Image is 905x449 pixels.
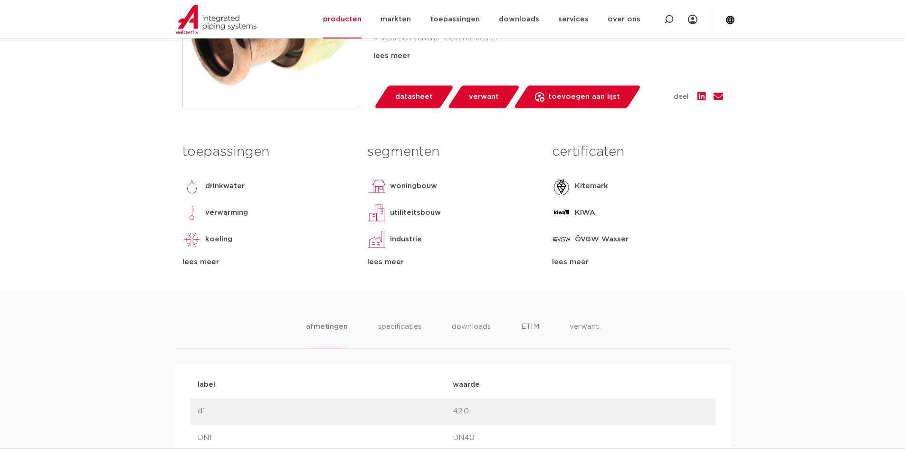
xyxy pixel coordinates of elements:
[521,321,539,348] li: ETIM
[198,379,453,391] p: label
[381,46,723,61] li: Leak Before Pressed-functie
[575,207,595,219] p: KIWA
[390,234,422,245] p: industrie
[469,89,499,105] span: verwant
[390,181,437,192] p: woningbouw
[453,406,708,417] p: 42,0
[205,181,245,192] p: drinkwater
[367,143,538,162] h3: segmenten
[570,321,599,348] li: verwant
[367,230,386,249] img: industrie
[395,89,433,105] span: datasheet
[367,177,386,196] img: woningbouw
[548,89,620,105] span: toevoegen aan lijst
[306,321,347,348] li: afmetingen
[367,257,538,268] div: lees meer
[198,406,453,417] p: d1
[378,321,421,348] li: specificaties
[552,257,723,268] div: lees meer
[390,207,441,219] p: utiliteitsbouw
[552,177,571,196] img: Kitemark
[552,203,571,222] img: KIWA
[182,257,353,268] div: lees meer
[182,203,201,222] img: verwarming
[453,379,708,391] p: waarde
[381,31,723,46] li: voorzien van alle relevante keuren
[198,432,453,444] p: DN1
[552,230,571,249] img: ÖVGW Wasser
[452,321,491,348] li: downloads
[182,177,201,196] img: drinkwater
[552,143,723,162] h3: certificaten
[575,234,629,245] p: ÖVGW Wasser
[205,234,232,245] p: koeling
[453,432,708,444] p: DN40
[373,50,723,62] div: lees meer
[447,86,520,108] a: verwant
[373,86,454,108] a: datasheet
[575,181,608,192] p: Kitemark
[205,207,248,219] p: verwarming
[182,230,201,249] img: koeling
[182,143,353,162] h3: toepassingen
[674,91,690,103] span: deel:
[367,203,386,222] img: utiliteitsbouw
